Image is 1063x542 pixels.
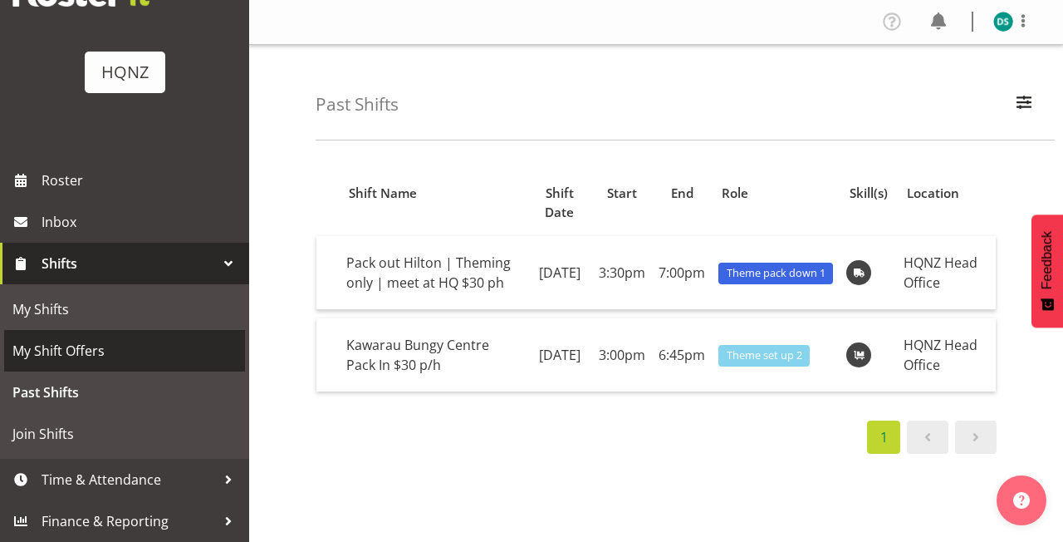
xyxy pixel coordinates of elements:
td: [DATE] [527,318,592,392]
td: 6:45pm [652,318,712,392]
span: Skill(s) [850,184,888,203]
a: My Shifts [4,288,245,330]
span: Time & Attendance [42,467,216,492]
span: My Shifts [12,297,237,322]
td: [DATE] [527,236,592,310]
span: Shifts [42,251,216,276]
td: Kawarau Bungy Centre Pack In $30 p/h [340,318,527,392]
span: Theme pack down 1 [727,265,825,281]
span: Shift Name [349,184,417,203]
td: HQNZ Head Office [897,318,996,392]
img: damian-smuskiewics11615.jpg [993,12,1013,32]
span: Shift Date [536,184,583,222]
button: Filter Employees [1007,86,1041,123]
span: End [671,184,693,203]
td: Pack out Hilton | Theming only | meet at HQ $30 ph [340,236,527,310]
div: HQNZ [101,60,149,85]
h4: Past Shifts [316,95,399,114]
td: 7:00pm [652,236,712,310]
button: Feedback - Show survey [1031,214,1063,328]
span: Feedback [1040,231,1055,289]
span: Roster [42,168,241,193]
a: Join Shifts [4,413,245,455]
span: Theme set up 2 [727,347,802,363]
td: 3:00pm [592,318,652,392]
a: My Shift Offers [4,330,245,372]
span: Past Shifts [12,380,237,405]
span: Role [722,184,748,203]
a: Past Shifts [4,372,245,413]
td: 3:30pm [592,236,652,310]
span: Start [607,184,637,203]
td: HQNZ Head Office [897,236,996,310]
span: Location [907,184,959,203]
img: help-xxl-2.png [1013,492,1030,509]
span: Inbox [42,209,241,234]
span: My Shift Offers [12,338,237,363]
span: Join Shifts [12,421,237,446]
span: Finance & Reporting [42,509,216,534]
